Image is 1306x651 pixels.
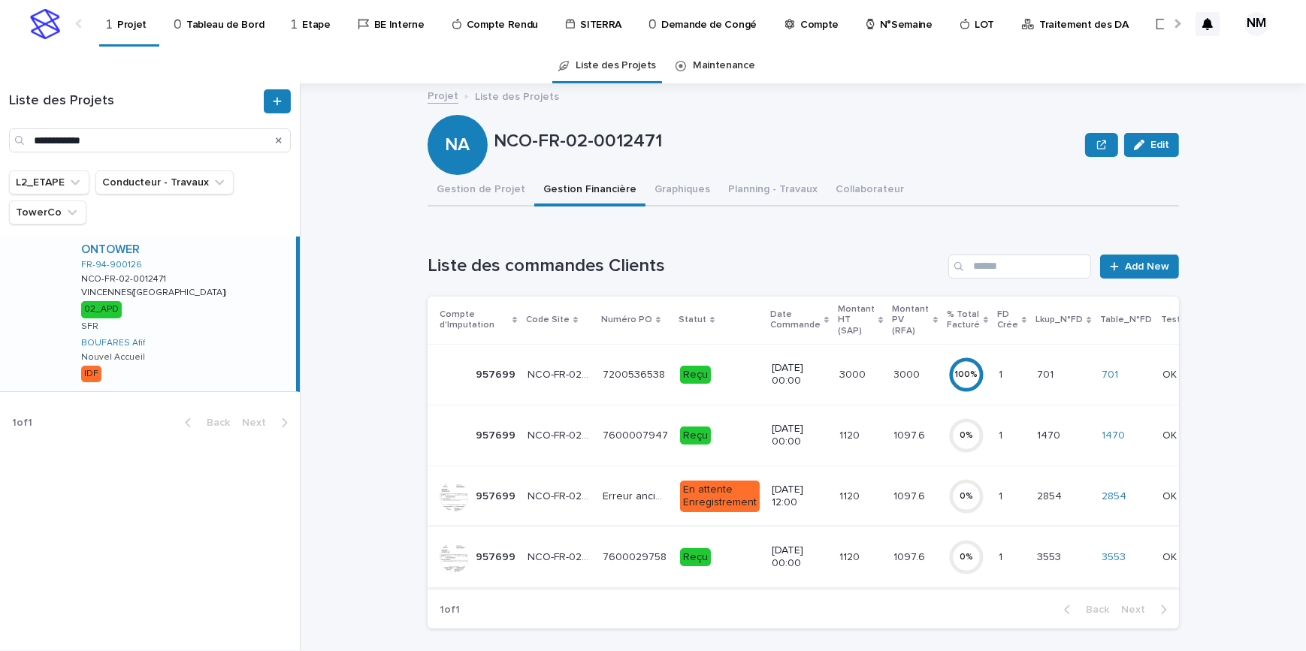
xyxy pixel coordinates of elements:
[693,48,755,83] a: Maintenance
[9,128,291,152] input: Search
[428,175,534,206] button: Gestion de Projet
[770,306,821,334] p: Date Commande
[603,487,671,503] p: Erreur ancien N° cde
[476,426,518,442] p: 957699
[839,366,869,381] p: 3000
[81,321,98,332] p: SFR
[1244,12,1268,36] div: NM
[947,306,980,334] p: % Total Facturé
[948,255,1091,279] input: Search
[81,285,230,298] p: VINCENNES([GEOGRAPHIC_DATA])
[603,366,668,381] p: 7200536538
[476,366,518,381] p: 957699
[1150,140,1169,150] span: Edit
[242,417,275,428] span: Next
[894,487,929,503] p: 1097.6
[679,312,706,328] p: Statut
[428,592,472,628] p: 1 of 1
[428,86,458,104] a: Projet
[1100,255,1179,279] a: Add New
[1077,604,1109,615] span: Back
[1037,426,1063,442] p: 1470
[1102,429,1126,442] a: 1470
[95,170,234,194] button: Conducteur - Travaux
[772,362,827,387] p: [DATE] 00:00
[1163,366,1181,381] p: OK
[440,306,509,334] p: Compte d'Imputation
[1163,426,1181,442] p: OK
[772,484,827,509] p: [DATE] 12:00
[476,487,518,503] p: 957699
[827,175,913,206] button: Collaborateur
[1102,490,1127,503] a: 2854
[81,366,101,382] div: IDF
[601,312,652,328] p: Numéro PO
[680,548,711,567] div: Reçu
[1163,548,1181,564] p: OK
[1037,366,1057,381] p: 701
[1102,551,1126,564] a: 3553
[528,366,594,381] p: NCO-FR-02-0012471
[680,366,711,384] div: Reçu
[999,548,1005,564] p: 1
[839,487,863,503] p: 1120
[894,548,929,564] p: 1097.6
[81,260,142,270] a: FR-94-900126
[173,416,236,429] button: Back
[236,416,300,429] button: Next
[948,369,984,380] div: 100 %
[948,552,984,562] div: 0 %
[680,481,760,512] div: En attente Enregistrement
[476,548,518,564] p: 957699
[1115,603,1179,616] button: Next
[528,426,594,442] p: NCO-FR-02-0012471
[838,301,875,339] p: Montant HT (SAP)
[428,466,1262,526] tr: 957699957699 NCO-FR-02-0012471NCO-FR-02-0012471 Erreur ancien N° cdeErreur ancien N° cde En atten...
[999,487,1005,503] p: 1
[772,544,827,570] p: [DATE] 00:00
[1125,261,1169,272] span: Add New
[1124,133,1179,157] button: Edit
[9,93,261,110] h1: Liste des Projets
[948,491,984,502] div: 0 %
[839,426,863,442] p: 1120
[1037,548,1064,564] p: 3553
[534,175,645,206] button: Gestion Financière
[428,526,1262,587] tr: 957699957699 NCO-FR-02-0012471NCO-FR-02-0012471 76000297587600029758 Reçu[DATE] 00:0011201120 109...
[30,9,60,39] img: stacker-logo-s-only.png
[428,255,942,277] h1: Liste des commandes Clients
[894,426,929,442] p: 1097.6
[1163,487,1181,503] p: OK
[999,426,1005,442] p: 1
[948,430,984,441] div: 0 %
[680,426,711,445] div: Reçu
[603,548,670,564] p: 7600029758
[893,301,930,339] p: Montant PV (RFA)
[9,170,89,194] button: L2_ETAPE
[428,405,1262,466] tr: 957699957699 NCO-FR-02-0012471NCO-FR-02-0012471 76000079477600007947 Reçu[DATE] 00:0011201120 109...
[1052,603,1115,616] button: Back
[528,548,594,564] p: NCO-FR-02-0012471
[772,423,827,448] p: [DATE] 00:00
[81,352,145,363] p: Nouvel Accueil
[475,87,559,104] p: Liste des Projets
[1101,312,1153,328] p: Table_N°FD
[494,131,1079,152] p: NCO-FR-02-0012471
[999,366,1005,381] p: 1
[1162,312,1217,328] p: Test_budget
[576,48,656,83] a: Liste des Projets
[428,344,1262,405] tr: 957699957699 NCO-FR-02-0012471NCO-FR-02-0012471 72005365387200536538 Reçu[DATE] 00:0030003000 300...
[81,243,140,257] a: ONTOWER
[894,366,924,381] p: 3000
[839,548,863,564] p: 1120
[719,175,827,206] button: Planning - Travaux
[528,487,594,503] p: NCO-FR-02-0012471
[81,271,169,285] p: NCO-FR-02-0012471
[428,74,488,155] div: NA
[1037,487,1065,503] p: 2854
[1121,604,1154,615] span: Next
[997,306,1018,334] p: FD Crée
[81,338,145,348] a: BOUFARES Afif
